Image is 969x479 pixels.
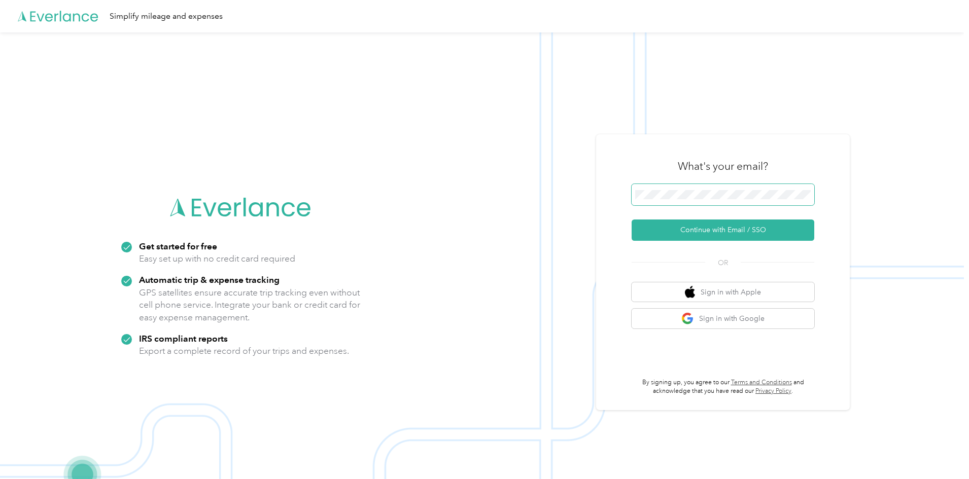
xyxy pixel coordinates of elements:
[139,274,280,285] strong: Automatic trip & expense tracking
[139,241,217,251] strong: Get started for free
[139,252,295,265] p: Easy set up with no credit card required
[681,312,694,325] img: google logo
[731,379,792,386] a: Terms and Conditions
[632,219,814,241] button: Continue with Email / SSO
[685,286,695,299] img: apple logo
[632,309,814,328] button: google logoSign in with Google
[705,257,741,268] span: OR
[632,282,814,302] button: apple logoSign in with Apple
[110,10,223,23] div: Simplify mileage and expenses
[139,333,228,344] strong: IRS compliant reports
[755,387,791,395] a: Privacy Policy
[139,345,349,357] p: Export a complete record of your trips and expenses.
[632,378,814,396] p: By signing up, you agree to our and acknowledge that you have read our .
[139,286,361,324] p: GPS satellites ensure accurate trip tracking even without cell phone service. Integrate your bank...
[678,159,768,173] h3: What's your email?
